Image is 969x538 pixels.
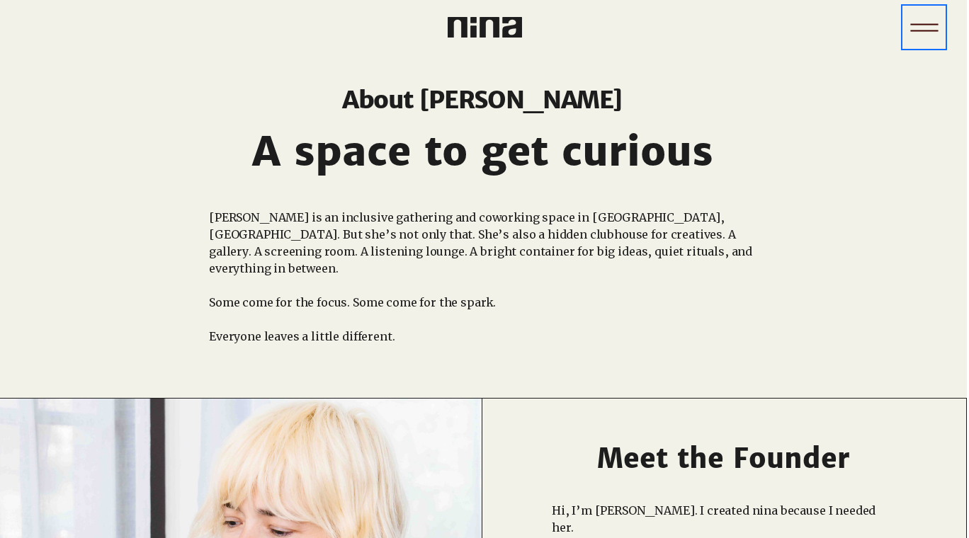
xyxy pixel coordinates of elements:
[552,502,895,536] p: Hi, I’m [PERSON_NAME]. I created nina because I needed her.
[252,127,713,176] span: A space to get curious
[209,294,755,311] p: Some come for the focus. Some come for the spark.
[209,328,755,345] p: Everyone leaves a little different.
[597,442,850,475] span: Meet the Founder
[209,209,755,277] p: [PERSON_NAME] is an inclusive gathering and coworking space in [GEOGRAPHIC_DATA], [GEOGRAPHIC_DAT...
[448,17,522,38] img: Nina Logo CMYK_Charcoal.png
[310,84,654,115] h4: About [PERSON_NAME]
[902,6,946,49] nav: Site
[902,6,946,49] button: Menu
